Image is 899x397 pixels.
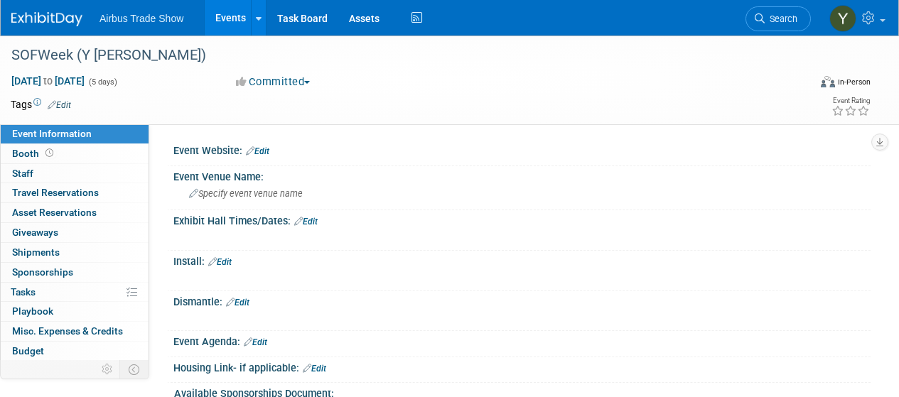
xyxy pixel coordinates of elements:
span: Asset Reservations [12,207,97,218]
a: Sponsorships [1,263,149,282]
a: Asset Reservations [1,203,149,222]
a: Playbook [1,302,149,321]
span: Misc. Expenses & Credits [12,325,123,337]
div: Housing Link- if applicable: [173,357,871,376]
a: Search [745,6,811,31]
span: Search [765,13,797,24]
span: to [41,75,55,87]
div: Event Format [745,74,871,95]
span: Travel Reservations [12,187,99,198]
div: Exhibit Hall Times/Dates: [173,210,871,229]
span: [DATE] [DATE] [11,75,85,87]
span: Specify event venue name [189,188,303,199]
td: Toggle Event Tabs [120,360,149,379]
span: Playbook [12,305,53,317]
button: Committed [231,75,316,89]
a: Staff [1,164,149,183]
a: Edit [244,337,267,347]
a: Edit [208,257,232,267]
a: Budget [1,342,149,361]
div: Event Agenda: [173,331,871,349]
span: Giveaways [12,227,58,238]
img: Format-Inperson.png [821,76,835,87]
span: Staff [12,168,33,179]
span: Booth not reserved yet [43,148,56,158]
span: Event Information [12,128,92,139]
a: Edit [303,364,326,374]
div: Event Rating [831,97,870,104]
div: Dismantle: [173,291,871,310]
a: Tasks [1,283,149,302]
div: In-Person [837,77,871,87]
a: Giveaways [1,223,149,242]
span: Budget [12,345,44,357]
img: ExhibitDay [11,12,82,26]
span: Tasks [11,286,36,298]
a: Edit [226,298,249,308]
div: SOFWeek (Y [PERSON_NAME]) [6,43,797,68]
img: Yolanda Bauza [829,5,856,32]
a: Shipments [1,243,149,262]
span: Airbus Trade Show [99,13,183,24]
a: Event Information [1,124,149,143]
span: Sponsorships [12,266,73,278]
td: Personalize Event Tab Strip [95,360,120,379]
a: Edit [246,146,269,156]
a: Misc. Expenses & Credits [1,322,149,341]
a: Edit [48,100,71,110]
span: Booth [12,148,56,159]
div: Install: [173,251,871,269]
td: Tags [11,97,71,112]
div: Event Venue Name: [173,166,871,184]
a: Edit [294,217,318,227]
a: Travel Reservations [1,183,149,202]
div: Event Website: [173,140,871,158]
span: (5 days) [87,77,117,87]
span: Shipments [12,246,60,258]
a: Booth [1,144,149,163]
